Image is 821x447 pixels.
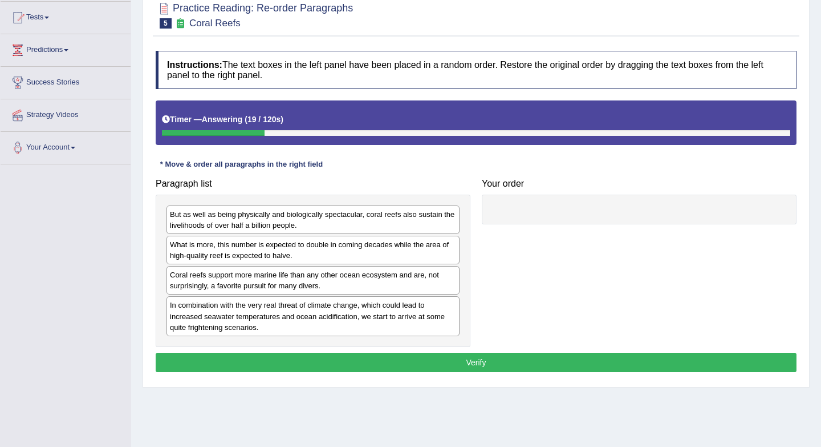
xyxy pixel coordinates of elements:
span: 5 [160,18,172,29]
h4: Paragraph list [156,179,470,189]
div: * Move & order all paragraphs in the right field [156,159,327,170]
b: 19 / 120s [247,115,281,124]
b: Instructions: [167,60,222,70]
h5: Timer — [162,115,283,124]
a: Predictions [1,34,131,63]
small: Exam occurring question [174,18,186,29]
div: Coral reefs support more marine life than any other ocean ecosystem and are, not surprisingly, a ... [166,266,460,295]
div: What is more, this number is expected to double in coming decades while the area of high-quality ... [166,236,460,264]
h4: Your order [482,179,796,189]
div: But as well as being physically and biologically spectacular, coral reefs also sustain the liveli... [166,206,460,234]
a: Tests [1,2,131,30]
b: Answering [202,115,243,124]
h4: The text boxes in the left panel have been placed in a random order. Restore the original order b... [156,51,796,89]
b: ( [245,115,247,124]
b: ) [281,115,283,124]
button: Verify [156,353,796,372]
a: Success Stories [1,67,131,95]
a: Strategy Videos [1,99,131,128]
a: Your Account [1,132,131,160]
div: In combination with the very real threat of climate change, which could lead to increased seawate... [166,296,460,336]
small: Coral Reefs [189,18,241,29]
